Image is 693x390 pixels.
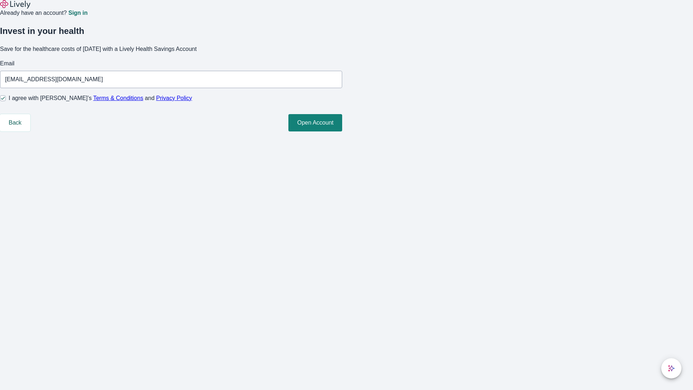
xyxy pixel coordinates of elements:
span: I agree with [PERSON_NAME]’s and [9,94,192,103]
button: Open Account [288,114,342,131]
a: Privacy Policy [156,95,192,101]
a: Sign in [68,10,87,16]
a: Terms & Conditions [93,95,143,101]
button: chat [661,358,681,378]
svg: Lively AI Assistant [668,365,675,372]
